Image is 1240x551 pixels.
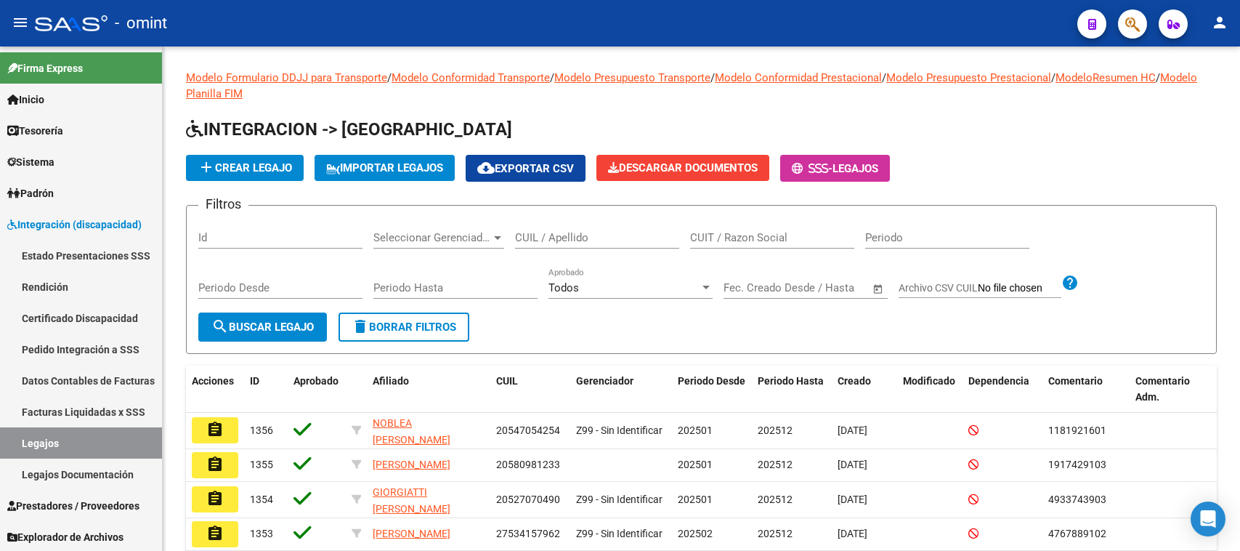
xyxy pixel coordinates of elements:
span: Afiliado [373,375,409,387]
mat-icon: help [1061,274,1079,291]
span: Exportar CSV [477,162,574,175]
button: Open calendar [870,281,887,297]
span: Integración (discapacidad) [7,217,142,233]
datatable-header-cell: Afiliado [367,366,490,414]
span: INTEGRACION -> [GEOGRAPHIC_DATA] [186,119,512,140]
span: - omint [115,7,167,39]
span: 4767889102 [1048,528,1106,539]
span: 202512 [758,459,793,470]
span: 1355 [250,459,273,470]
span: Todos [548,281,579,294]
mat-icon: assignment [206,456,224,473]
span: 202512 [758,528,793,539]
span: Inicio [7,92,44,108]
span: 1353 [250,528,273,539]
datatable-header-cell: Modificado [897,366,963,414]
span: 202502 [678,528,713,539]
span: 202501 [678,459,713,470]
span: [DATE] [838,494,867,505]
mat-icon: cloud_download [477,159,495,177]
mat-icon: assignment [206,490,224,507]
span: 1181921601 [1048,425,1106,436]
datatable-header-cell: Dependencia [963,366,1042,414]
span: 20580981233 [496,459,560,470]
div: Open Intercom Messenger [1191,502,1225,536]
span: Buscar Legajo [211,321,314,334]
span: Z99 - Sin Identificar [576,528,662,539]
span: [DATE] [838,459,867,470]
mat-icon: add [198,158,215,176]
datatable-header-cell: CUIL [490,366,570,414]
button: Exportar CSV [466,155,585,182]
span: Gerenciador [576,375,633,387]
datatable-header-cell: Aprobado [288,366,346,414]
span: Legajos [832,162,878,175]
span: ID [250,375,259,387]
datatable-header-cell: Acciones [186,366,244,414]
span: 202501 [678,425,713,436]
h3: Filtros [198,194,248,214]
datatable-header-cell: Comentario [1042,366,1130,414]
mat-icon: assignment [206,525,224,542]
span: Comentario Adm. [1135,375,1190,403]
span: Z99 - Sin Identificar [576,494,662,505]
a: Modelo Presupuesto Prestacional [886,71,1051,84]
span: [DATE] [838,528,867,539]
span: Dependencia [968,375,1029,387]
datatable-header-cell: ID [244,366,288,414]
a: Modelo Formulario DDJJ para Transporte [186,71,387,84]
span: - [792,162,832,175]
button: Descargar Documentos [596,155,769,181]
span: Borrar Filtros [352,321,456,334]
span: Seleccionar Gerenciador [373,231,491,244]
span: Explorador de Archivos [7,529,123,545]
span: 1356 [250,425,273,436]
span: Modificado [903,375,955,387]
a: ModeloResumen HC [1055,71,1156,84]
span: 202512 [758,425,793,436]
button: Buscar Legajo [198,313,327,342]
button: Borrar Filtros [339,313,469,342]
mat-icon: person [1211,14,1228,31]
mat-icon: assignment [206,421,224,438]
a: Modelo Presupuesto Transporte [554,71,710,84]
button: IMPORTAR LEGAJOS [315,155,455,181]
span: Crear Legajo [198,161,292,174]
span: IMPORTAR LEGAJOS [326,161,443,174]
span: [PERSON_NAME] [373,459,450,470]
span: Firma Express [7,60,83,76]
a: Modelo Conformidad Prestacional [715,71,882,84]
span: CUIL [496,375,518,387]
datatable-header-cell: Periodo Hasta [752,366,832,414]
input: Fecha fin [795,281,866,294]
span: 4933743903 [1048,494,1106,505]
span: Prestadores / Proveedores [7,498,139,514]
span: 20547054254 [496,425,560,436]
span: Acciones [192,375,234,387]
span: Sistema [7,154,54,170]
span: 27534157962 [496,528,560,539]
datatable-header-cell: Creado [832,366,897,414]
span: Comentario [1048,375,1103,387]
span: [DATE] [838,425,867,436]
span: Padrón [7,185,54,201]
mat-icon: delete [352,318,369,335]
span: 202501 [678,494,713,505]
input: Archivo CSV CUIL [978,282,1061,295]
span: Archivo CSV CUIL [899,282,978,294]
span: Creado [838,375,871,387]
button: Crear Legajo [186,155,304,181]
datatable-header-cell: Comentario Adm. [1130,366,1217,414]
input: Fecha inicio [724,281,782,294]
span: Aprobado [293,375,339,387]
span: Z99 - Sin Identificar [576,425,662,436]
span: 20527070490 [496,494,560,505]
a: Modelo Conformidad Transporte [392,71,550,84]
span: Tesorería [7,123,63,139]
mat-icon: menu [12,14,29,31]
button: -Legajos [780,155,890,182]
span: 1917429103 [1048,459,1106,470]
datatable-header-cell: Gerenciador [570,366,672,414]
span: Descargar Documentos [608,161,758,174]
span: 1354 [250,494,273,505]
